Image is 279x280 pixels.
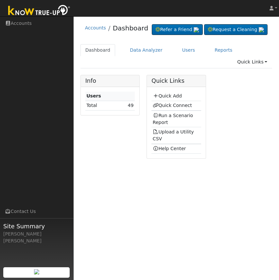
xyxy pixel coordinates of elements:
[177,44,200,56] a: Users
[113,24,148,32] a: Dashboard
[125,44,167,56] a: Data Analyzer
[5,4,74,18] img: Know True-Up
[85,25,106,30] a: Accounts
[3,231,70,244] div: [PERSON_NAME] [PERSON_NAME]
[259,27,264,32] img: retrieve
[210,44,237,56] a: Reports
[194,27,199,32] img: retrieve
[152,24,203,35] a: Refer a Friend
[80,44,115,56] a: Dashboard
[3,222,70,231] span: Site Summary
[204,24,268,35] a: Request a Cleaning
[232,56,272,68] a: Quick Links
[34,269,39,274] img: retrieve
